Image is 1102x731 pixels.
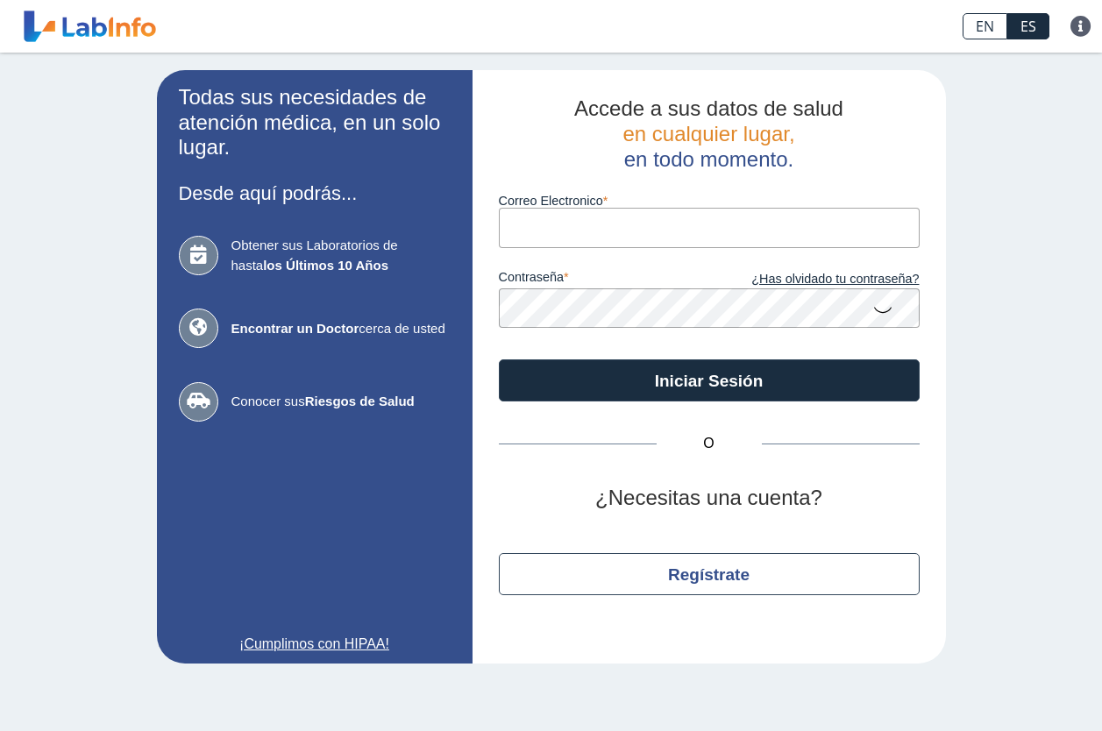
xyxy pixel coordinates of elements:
[179,85,451,160] h2: Todas sus necesidades de atención médica, en un solo lugar.
[305,394,415,408] b: Riesgos de Salud
[657,433,762,454] span: O
[624,147,793,171] span: en todo momento.
[622,122,794,145] span: en cualquier lugar,
[499,270,709,289] label: contraseña
[709,270,920,289] a: ¿Has olvidado tu contraseña?
[231,319,451,339] span: cerca de usted
[263,258,388,273] b: los Últimos 10 Años
[499,553,920,595] button: Regístrate
[231,392,451,412] span: Conocer sus
[231,236,451,275] span: Obtener sus Laboratorios de hasta
[574,96,843,120] span: Accede a sus datos de salud
[179,634,451,655] a: ¡Cumplimos con HIPAA!
[499,194,920,208] label: Correo Electronico
[1007,13,1049,39] a: ES
[231,321,359,336] b: Encontrar un Doctor
[963,13,1007,39] a: EN
[179,182,451,204] h3: Desde aquí podrás...
[499,359,920,401] button: Iniciar Sesión
[499,486,920,511] h2: ¿Necesitas una cuenta?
